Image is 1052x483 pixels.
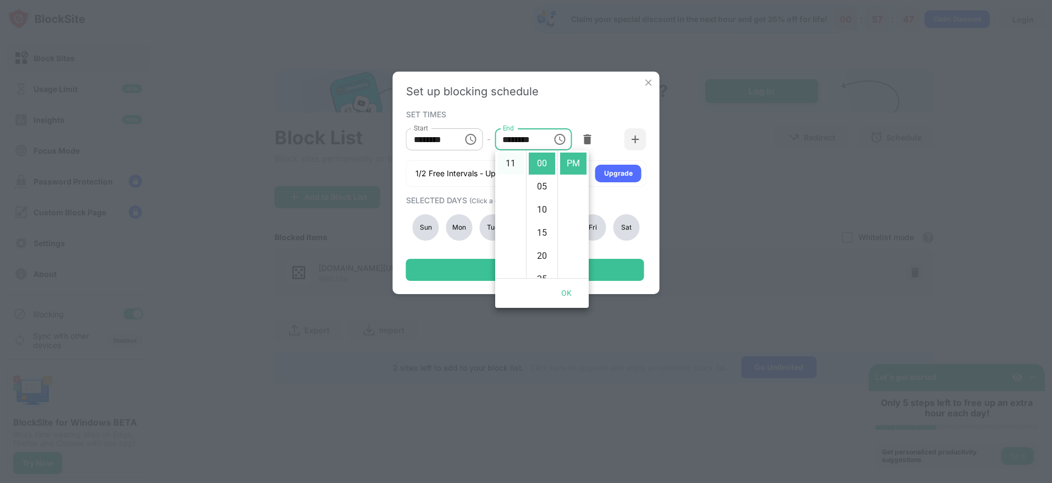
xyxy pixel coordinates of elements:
div: SET TIMES [406,110,644,118]
li: 25 minutes [529,268,555,290]
li: 5 minutes [529,176,555,198]
li: PM [560,153,587,175]
button: OK [549,283,584,303]
li: 10 minutes [529,199,555,221]
span: (Click a day to deactivate) [469,197,551,205]
button: Choose time, selected time is 12:00 AM [459,128,481,150]
li: 0 minutes [529,153,555,175]
img: x-button.svg [643,77,654,88]
div: SELECTED DAYS [406,196,644,205]
div: Upgrade [604,168,633,179]
div: Mon [446,214,472,241]
ul: Select minutes [526,150,557,278]
div: Tue [479,214,506,241]
div: Sun [413,214,439,241]
ul: Select hours [495,150,526,278]
li: 11 hours [497,153,524,175]
ul: Select meridiem [557,150,589,278]
div: Sat [613,214,639,241]
div: 1/2 Free Intervals - Upgrade for 5 intervals [415,168,568,179]
div: Set up blocking schedule [406,85,646,98]
div: Fri [580,214,606,241]
li: 15 minutes [529,222,555,244]
label: Start [414,123,428,133]
button: Choose time, selected time is 1:00 PM [549,128,571,150]
label: End [502,123,514,133]
div: - [487,133,490,145]
li: 20 minutes [529,245,555,267]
